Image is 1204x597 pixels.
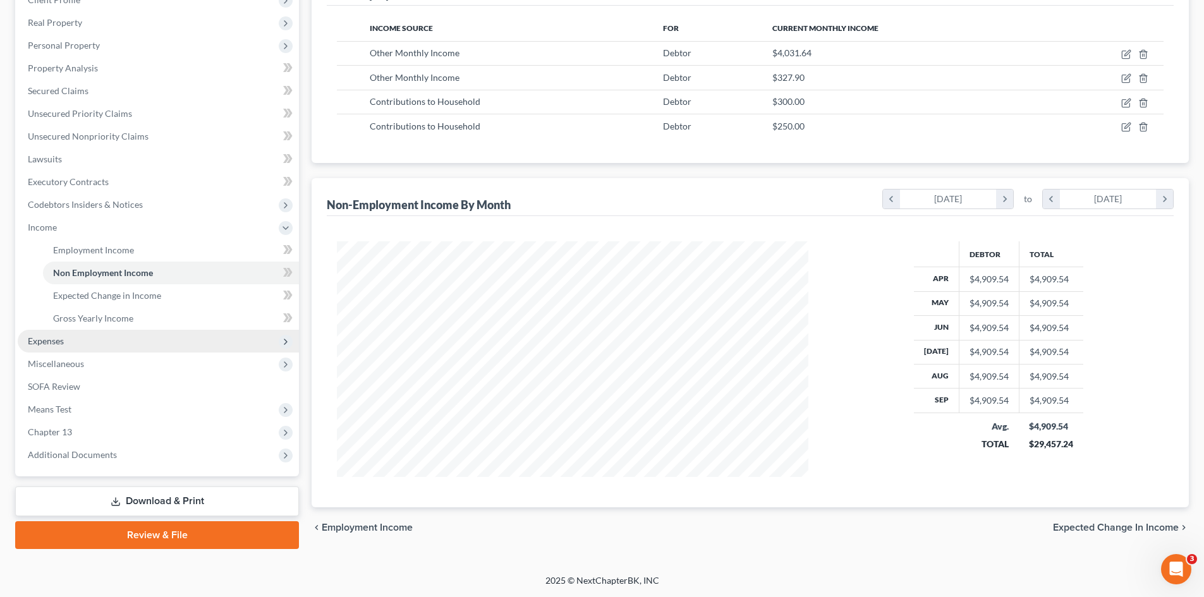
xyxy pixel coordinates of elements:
[1024,193,1032,205] span: to
[15,486,299,516] a: Download & Print
[1060,190,1157,208] div: [DATE]
[883,190,900,208] i: chevron_left
[327,197,511,212] div: Non-Employment Income By Month
[970,346,1009,358] div: $4,909.54
[18,125,299,148] a: Unsecured Nonpriority Claims
[28,199,143,210] span: Codebtors Insiders & Notices
[28,154,62,164] span: Lawsuits
[1019,389,1083,413] td: $4,909.54
[663,121,691,131] span: Debtor
[970,297,1009,310] div: $4,909.54
[1019,291,1083,315] td: $4,909.54
[969,438,1009,450] div: TOTAL
[28,108,132,119] span: Unsecured Priority Claims
[1053,522,1179,533] span: Expected Change in Income
[28,358,84,369] span: Miscellaneous
[53,267,153,278] span: Non Employment Income
[28,85,88,96] span: Secured Claims
[1053,522,1189,533] button: Expected Change in Income chevron_right
[772,121,805,131] span: $250.00
[43,239,299,262] a: Employment Income
[312,522,322,533] i: chevron_left
[53,313,133,323] span: Gross Yearly Income
[1179,522,1189,533] i: chevron_right
[28,449,117,460] span: Additional Documents
[1161,554,1191,584] iframe: Intercom live chat
[1156,190,1173,208] i: chevron_right
[28,381,80,392] span: SOFA Review
[370,23,433,33] span: Income Source
[370,72,459,83] span: Other Monthly Income
[996,190,1013,208] i: chevron_right
[914,365,959,389] th: Aug
[1019,267,1083,291] td: $4,909.54
[28,222,57,232] span: Income
[1187,554,1197,564] span: 3
[970,370,1009,383] div: $4,909.54
[1043,190,1060,208] i: chevron_left
[663,96,691,107] span: Debtor
[1019,316,1083,340] td: $4,909.54
[28,63,98,73] span: Property Analysis
[322,522,413,533] span: Employment Income
[663,47,691,58] span: Debtor
[900,190,997,208] div: [DATE]
[18,171,299,193] a: Executory Contracts
[53,244,134,255] span: Employment Income
[772,47,812,58] span: $4,031.64
[18,375,299,398] a: SOFA Review
[1029,420,1073,433] div: $4,909.54
[969,420,1009,433] div: Avg.
[28,404,71,414] span: Means Test
[43,262,299,284] a: Non Employment Income
[18,148,299,171] a: Lawsuits
[1019,241,1083,267] th: Total
[242,574,963,597] div: 2025 © NextChapterBK, INC
[772,23,879,33] span: Current Monthly Income
[15,521,299,549] a: Review & File
[914,316,959,340] th: Jun
[28,40,100,51] span: Personal Property
[370,121,480,131] span: Contributions to Household
[914,291,959,315] th: May
[370,96,480,107] span: Contributions to Household
[312,522,413,533] button: chevron_left Employment Income
[772,96,805,107] span: $300.00
[43,284,299,307] a: Expected Change in Income
[53,290,161,301] span: Expected Change in Income
[28,335,64,346] span: Expenses
[970,322,1009,334] div: $4,909.54
[18,57,299,80] a: Property Analysis
[914,389,959,413] th: Sep
[1029,438,1073,450] div: $29,457.24
[18,102,299,125] a: Unsecured Priority Claims
[28,176,109,187] span: Executory Contracts
[28,131,149,142] span: Unsecured Nonpriority Claims
[28,426,72,437] span: Chapter 13
[772,72,805,83] span: $327.90
[914,267,959,291] th: Apr
[43,307,299,330] a: Gross Yearly Income
[1019,340,1083,364] td: $4,909.54
[1019,365,1083,389] td: $4,909.54
[370,47,459,58] span: Other Monthly Income
[970,273,1009,286] div: $4,909.54
[28,17,82,28] span: Real Property
[663,23,679,33] span: For
[914,340,959,364] th: [DATE]
[970,394,1009,407] div: $4,909.54
[959,241,1019,267] th: Debtor
[18,80,299,102] a: Secured Claims
[663,72,691,83] span: Debtor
